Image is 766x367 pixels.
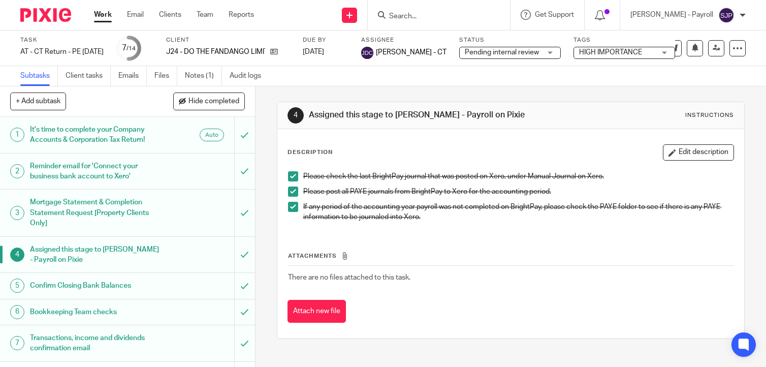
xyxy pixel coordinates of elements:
a: Subtasks [20,66,58,86]
h1: Assigned this stage to [PERSON_NAME] - Payroll on Pixie [309,110,532,120]
p: If any period of the accounting year payroll was not completed on BrightPay, please check the PAY... [303,202,734,223]
div: 4 [288,107,304,124]
input: Search [388,12,480,21]
button: Hide completed [173,93,245,110]
a: Team [197,10,213,20]
p: Please post all PAYE journals from BrightPay to Xero for the accounting period. [303,187,734,197]
img: svg%3E [718,7,735,23]
h1: Bookkeeping Team checks [30,304,159,320]
p: Description [288,148,333,157]
p: Please check the last BrightPay journal that was posted on Xero, under Manual Journal on Xero. [303,171,734,181]
div: 6 [10,305,24,319]
span: [DATE] [303,48,324,55]
h1: It's time to complete your Company Accounts & Corporation Tax Return! [30,122,159,148]
label: Task [20,36,104,44]
span: Pending internal review [465,49,539,56]
span: Attachments [288,253,337,259]
label: Status [459,36,561,44]
label: Assignee [361,36,446,44]
img: Pixie [20,8,71,22]
span: There are no files attached to this task. [288,274,410,281]
img: svg%3E [361,47,373,59]
span: Get Support [535,11,574,18]
label: Tags [573,36,675,44]
a: Emails [118,66,147,86]
div: 3 [10,206,24,220]
div: AT - CT Return - PE [DATE] [20,47,104,57]
h1: Reminder email for 'Connect your business bank account to Xero' [30,159,159,185]
div: 5 [10,279,24,293]
a: Reports [229,10,254,20]
button: + Add subtask [10,93,66,110]
div: 2 [10,164,24,178]
h1: Mortgage Statement & Completion Statement Request [Property Clients Only] [30,195,159,231]
p: J24 - DO THE FANDANGO LIMITED [166,47,265,57]
h1: Transactions, income and dividends confirmation email [30,330,159,356]
span: Hide completed [188,98,239,106]
label: Due by [303,36,348,44]
a: Client tasks [66,66,111,86]
div: 7 [122,42,136,54]
a: Audit logs [230,66,269,86]
h1: Assigned this stage to [PERSON_NAME] - Payroll on Pixie [30,242,159,268]
a: Email [127,10,144,20]
p: [PERSON_NAME] - Payroll [630,10,713,20]
div: AT - CT Return - PE 31-07-2025 [20,47,104,57]
label: Client [166,36,290,44]
div: 7 [10,336,24,350]
div: 1 [10,128,24,142]
div: Instructions [685,111,734,119]
a: Notes (1) [185,66,222,86]
div: 4 [10,248,24,262]
button: Attach new file [288,300,346,323]
button: Edit description [663,144,734,161]
small: /14 [126,46,136,51]
a: Files [154,66,177,86]
h1: Confirm Closing Bank Balances [30,278,159,293]
div: Auto [200,129,224,141]
a: Work [94,10,112,20]
span: HIGH IMPORTANCE [579,49,642,56]
span: [PERSON_NAME] - CT [376,47,446,57]
a: Clients [159,10,181,20]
